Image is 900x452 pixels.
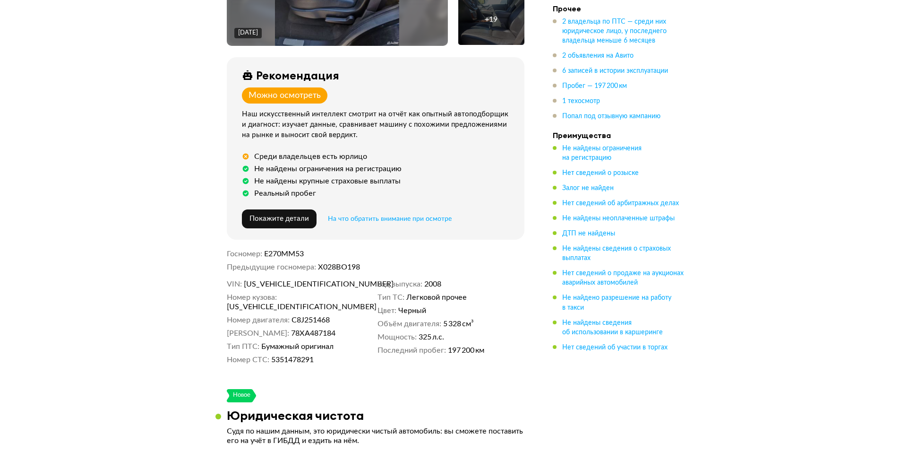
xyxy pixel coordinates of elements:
[419,332,444,342] span: 325 л.с.
[254,176,401,186] div: Не найдены крупные страховые выплаты
[485,15,497,24] div: + 19
[227,408,364,423] h3: Юридическая чистота
[377,279,422,289] dt: Год выпуска
[562,52,634,59] span: 2 объявления на Авито
[242,209,317,228] button: Покажите детали
[562,185,614,191] span: Залог не найден
[562,245,671,261] span: Не найдены сведения о страховых выплатах
[562,270,684,286] span: Нет сведений о продаже на аукционах аварийных автомобилей
[227,355,269,365] dt: Номер СТС
[377,293,404,302] dt: Тип ТС
[227,329,289,338] dt: [PERSON_NAME]
[398,306,426,315] span: Черный
[227,426,524,445] p: Судя по нашим данным, это юридически чистый автомобиль: вы сможете поставить его на учёт в ГИБДД ...
[291,329,335,338] span: 78ХА487184
[242,109,513,140] div: Наш искусственный интеллект смотрит на отчёт как опытный автоподборщик и диагност: изучает данные...
[256,69,339,82] div: Рекомендация
[553,4,685,13] h4: Прочее
[249,215,309,222] span: Покажите детали
[232,389,251,402] div: Новое
[328,216,452,222] span: На что обратить внимание при осмотре
[562,200,679,207] span: Нет сведений об арбитражных делах
[227,342,259,351] dt: Тип ПТС
[562,145,642,161] span: Не найдены ограничения на регистрацию
[244,279,352,289] span: [US_VEHICLE_IDENTIFICATION_NUMBER]
[291,315,330,325] span: С8J251468
[562,98,600,104] span: 1 техосмотр
[377,332,417,342] dt: Мощность
[562,215,675,222] span: Не найдены неоплаченные штрафы
[318,262,524,272] dd: Х028ВО198
[562,18,667,44] span: 2 владельца по ПТС — среди них юридическое лицо, у последнего владельца меньше 6 месяцев
[443,319,474,329] span: 5 328 см³
[377,306,396,315] dt: Цвет
[562,170,639,176] span: Нет сведений о розыске
[553,130,685,140] h4: Преимущества
[424,279,441,289] span: 2008
[227,315,290,325] dt: Номер двигателя
[227,262,316,272] dt: Предыдущие госномера
[249,90,321,101] div: Можно осмотреть
[254,152,367,161] div: Среди владельцев есть юрлицо
[227,302,335,312] span: [US_VEHICLE_IDENTIFICATION_NUMBER]
[227,279,242,289] dt: VIN
[377,319,441,329] dt: Объём двигателя
[562,344,668,350] span: Нет сведений об участии в торгах
[238,29,258,37] div: [DATE]
[562,83,627,89] span: Пробег — 197 200 км
[254,189,316,198] div: Реальный пробег
[562,113,660,120] span: Попал под отзывную кампанию
[227,249,262,259] dt: Госномер
[406,293,467,302] span: Легковой прочее
[562,319,663,335] span: Не найдены сведения об использовании в каршеринге
[562,68,668,74] span: 6 записей в истории эксплуатации
[377,346,446,355] dt: Последний пробег
[448,346,484,355] span: 197 200 км
[562,295,671,311] span: Не найдено разрешение на работу в такси
[254,164,402,174] div: Не найдены ограничения на регистрацию
[264,250,304,258] span: Е270ММ53
[227,293,277,302] dt: Номер кузова
[271,355,314,365] span: 5351478291
[562,230,615,237] span: ДТП не найдены
[261,342,334,351] span: Бумажный оригинал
